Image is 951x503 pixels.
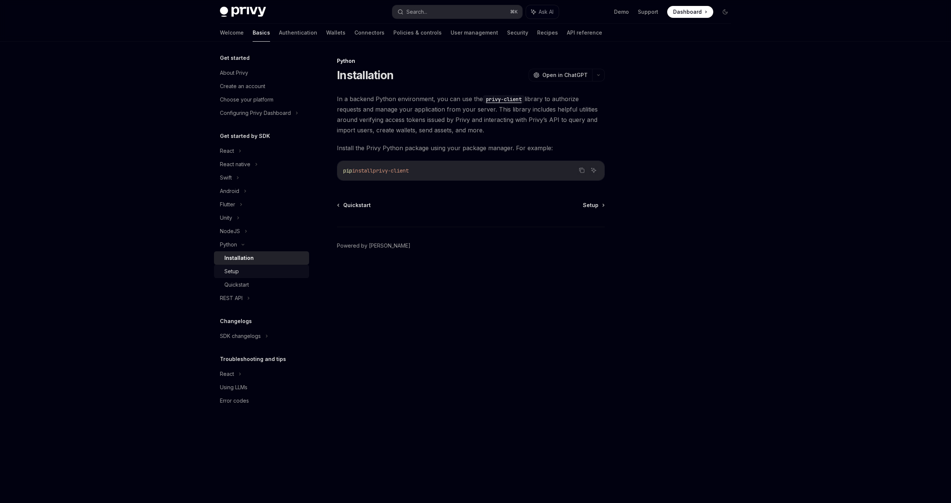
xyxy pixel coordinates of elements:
button: Ask AI [589,165,598,175]
a: Installation [214,251,309,265]
a: Security [507,24,528,42]
div: About Privy [220,68,248,77]
h5: Troubleshooting and tips [220,355,286,364]
button: Toggle dark mode [719,6,731,18]
a: Powered by [PERSON_NAME] [337,242,410,249]
span: Ask AI [539,8,554,16]
div: Python [337,57,605,65]
button: Search...⌘K [392,5,522,19]
button: Open in ChatGPT [529,69,592,81]
div: Python [220,240,237,249]
a: Recipes [537,24,558,42]
div: Installation [224,254,254,262]
a: API reference [567,24,602,42]
div: NodeJS [220,227,240,236]
div: Create an account [220,82,265,91]
div: Unity [220,213,232,222]
a: Basics [253,24,270,42]
a: Quickstart [214,278,309,291]
span: Open in ChatGPT [542,71,588,79]
a: privy-client [483,95,525,103]
span: In a backend Python environment, you can use the library to authorize requests and manage your ap... [337,94,605,135]
h5: Get started [220,54,250,62]
div: Using LLMs [220,383,247,392]
h5: Changelogs [220,317,252,326]
a: Demo [614,8,629,16]
h5: Get started by SDK [220,132,270,141]
div: Error codes [220,396,249,405]
a: Choose your platform [214,93,309,106]
a: Setup [214,265,309,278]
span: pip [343,167,352,174]
button: Ask AI [526,5,559,19]
div: React [220,146,234,155]
span: Install the Privy Python package using your package manager. For example: [337,143,605,153]
a: Authentication [279,24,317,42]
a: Create an account [214,80,309,93]
h1: Installation [337,68,393,82]
div: Android [220,187,239,196]
div: Setup [224,267,239,276]
a: Welcome [220,24,244,42]
a: Connectors [354,24,384,42]
a: Using LLMs [214,381,309,394]
a: About Privy [214,66,309,80]
a: Wallets [326,24,345,42]
div: Configuring Privy Dashboard [220,109,291,117]
div: Search... [406,7,427,16]
button: Copy the contents from the code block [577,165,587,175]
a: Error codes [214,394,309,407]
div: React [220,370,234,378]
a: Dashboard [667,6,713,18]
a: Setup [583,201,604,209]
a: Support [638,8,658,16]
a: Quickstart [338,201,371,209]
div: React native [220,160,250,169]
div: Flutter [220,200,235,209]
div: Quickstart [224,280,249,289]
span: Setup [583,201,598,209]
span: privy-client [373,167,409,174]
div: Choose your platform [220,95,273,104]
div: SDK changelogs [220,332,261,341]
div: Swift [220,173,232,182]
a: Policies & controls [393,24,442,42]
img: dark logo [220,7,266,17]
span: install [352,167,373,174]
div: REST API [220,294,243,303]
span: ⌘ K [510,9,518,15]
span: Dashboard [673,8,702,16]
a: User management [451,24,498,42]
span: Quickstart [343,201,371,209]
